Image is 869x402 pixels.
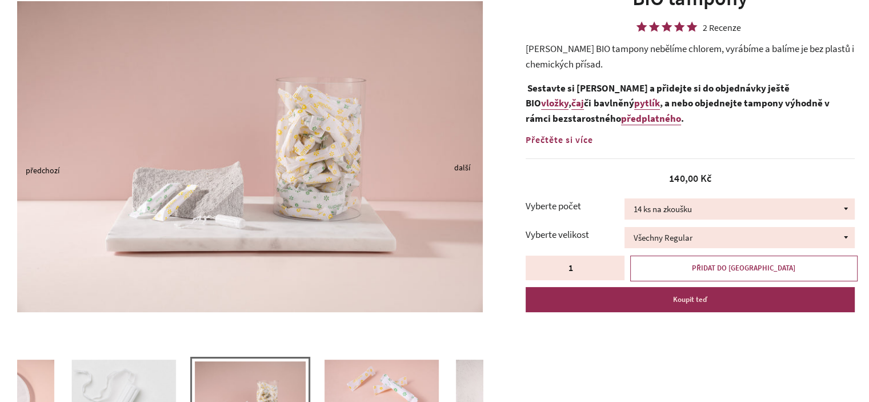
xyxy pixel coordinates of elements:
a: pytlík [634,97,660,110]
a: vložky [541,97,568,110]
a: čaj [571,97,584,110]
label: Vyberte velikost [526,227,624,242]
span: Přečtěte si více [526,134,593,145]
button: PŘIDAT DO [GEOGRAPHIC_DATA] [630,256,858,281]
button: Previous [26,170,31,173]
label: Vyberte počet [526,198,624,214]
div: 2 Recenze [702,23,740,31]
span: 140,00 Kč [669,172,711,185]
button: Koupit teď [526,287,855,312]
button: Next [454,168,460,170]
div: [PERSON_NAME] BIO tampony nebělíme chlorem, vyrábíme a balíme je bez plastů i chemických přísad. [526,41,855,71]
a: předplatného [621,112,681,125]
span: PŘIDAT DO [GEOGRAPHIC_DATA] [692,263,795,273]
strong: Sestavte si [PERSON_NAME] a přidejte si do objednávky ještě BIO , či bavlněný , a nebo objednejte... [526,82,830,125]
img: TER07008_nahled_cfd02d5d-4436-44de-82e2-ee22d3490172_800x.jpg [17,1,483,312]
